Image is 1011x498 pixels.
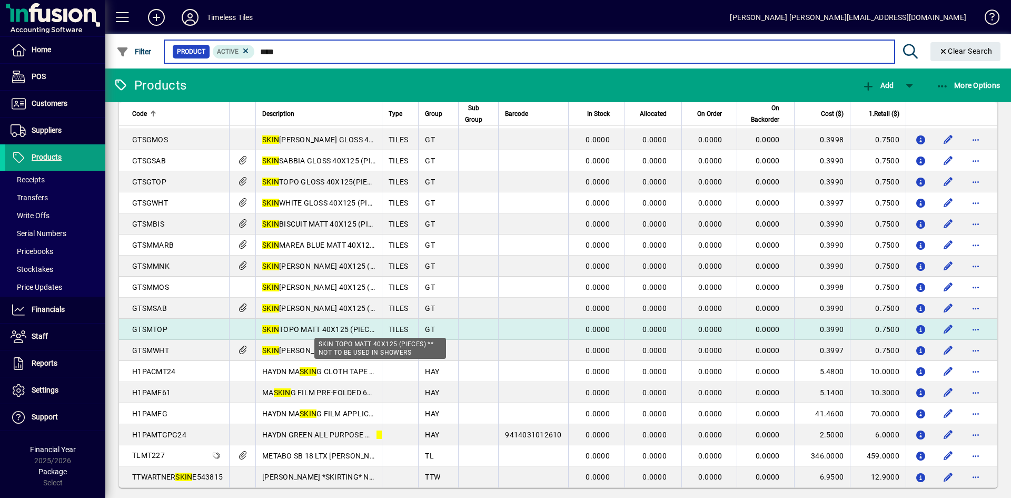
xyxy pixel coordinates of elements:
[262,199,279,207] em: SKIN
[425,367,439,376] span: HAY
[586,157,610,165] span: 0.0000
[32,413,58,421] span: Support
[132,157,166,165] span: GTSGSAB
[11,229,66,238] span: Serial Numbers
[930,42,1001,61] button: Clear
[587,108,610,120] span: In Stock
[5,260,105,278] a: Stocktakes
[698,431,722,439] span: 0.0000
[262,283,512,291] span: [PERSON_NAME] 40X125 (PIECES) ** NOT TO BE USED IN SHOWERS
[794,256,850,277] td: 0.3990
[642,135,667,144] span: 0.0000
[177,46,205,57] span: Product
[207,9,253,26] div: Timeless Tiles
[586,367,610,376] span: 0.0000
[389,108,402,120] span: Type
[5,242,105,260] a: Pricebooks
[32,153,62,161] span: Products
[698,241,722,249] span: 0.0000
[389,157,408,165] span: TILES
[262,178,498,186] span: TOPO GLOSS 40X125(PIECES) ** NOT TO BE USED IN SHOWERS
[262,367,414,376] span: HAYDN MA G CLOTH TAPE 24MM X 30M
[32,332,48,340] span: Staff
[794,235,850,256] td: 0.3990
[262,325,495,334] span: TOPO MATT 40X125 (PIECES) ** NOT TO BE USED IN SHOWERS
[30,445,76,454] span: Financial Year
[5,118,105,144] a: Suppliers
[262,304,512,313] span: [PERSON_NAME] 40X125 (PIECES) ** NOT TO BE USED IN SHOWERS
[940,131,957,148] button: Edit
[967,152,984,169] button: More options
[850,235,906,256] td: 0.7500
[32,359,57,367] span: Reports
[465,102,492,125] div: Sub Group
[505,108,528,120] span: Barcode
[11,247,53,256] span: Pricebooks
[575,108,619,120] div: In Stock
[425,452,434,460] span: TL
[698,199,722,207] span: 0.0000
[262,409,388,418] span: HAYDN MA G FILM APPLICATOR
[940,405,957,422] button: Edit
[586,199,610,207] span: 0.0000
[132,388,171,397] span: H1PAMF61
[314,338,446,359] div: SKIN TOPO MATT 40X125 (PIECES) ** NOT TO BE USED IN SHOWERS
[756,241,780,249] span: 0.0000
[640,108,667,120] span: Allocated
[642,283,667,291] span: 0.0000
[967,279,984,296] button: More options
[794,150,850,171] td: 0.3990
[389,262,408,270] span: TILES
[5,404,105,431] a: Support
[132,283,169,291] span: GTSMMOS
[262,262,279,270] em: SKIN
[642,325,667,334] span: 0.0000
[262,388,412,397] span: MA G FILM PRE-FOLDED 610MM X 54M
[425,108,452,120] div: Group
[794,192,850,213] td: 0.3997
[586,452,610,460] span: 0.0000
[425,220,435,228] span: GT
[756,367,780,376] span: 0.0000
[5,37,105,63] a: Home
[425,304,435,313] span: GT
[32,99,67,108] span: Customers
[850,277,906,298] td: 0.7500
[425,241,435,249] span: GT
[967,131,984,148] button: More options
[967,194,984,211] button: More options
[698,409,722,418] span: 0.0000
[425,325,435,334] span: GT
[631,108,676,120] div: Allocated
[5,278,105,296] a: Price Updates
[642,199,667,207] span: 0.0000
[756,304,780,313] span: 0.0000
[425,473,440,481] span: TTW
[967,237,984,253] button: More options
[940,152,957,169] button: Edit
[389,325,408,334] span: TILES
[850,340,906,361] td: 0.7500
[213,45,255,58] mat-chip: Activation Status: Active
[132,346,169,355] span: GTSMWHT
[850,298,906,319] td: 0.7500
[756,262,780,270] span: 0.0000
[32,126,62,134] span: Suppliers
[38,467,67,476] span: Package
[698,388,722,397] span: 0.0000
[262,241,520,249] span: MAREA BLUE MATT 40X125 (PIECES) ** NOT TO BE USED IN SHOWERS
[132,135,168,144] span: GTSGMOS
[850,129,906,150] td: 0.7500
[756,157,780,165] span: 0.0000
[262,346,512,355] span: [PERSON_NAME] 40X125 (PIECES) ** NOT TO BE USED IN SHOWERS
[940,173,957,190] button: Edit
[5,224,105,242] a: Serial Numbers
[967,216,984,232] button: More options
[936,81,1000,90] span: More Options
[642,304,667,313] span: 0.0000
[756,325,780,334] span: 0.0000
[425,108,442,120] span: Group
[132,241,174,249] span: GTSMMARB
[850,403,906,424] td: 70.0000
[794,298,850,319] td: 0.3990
